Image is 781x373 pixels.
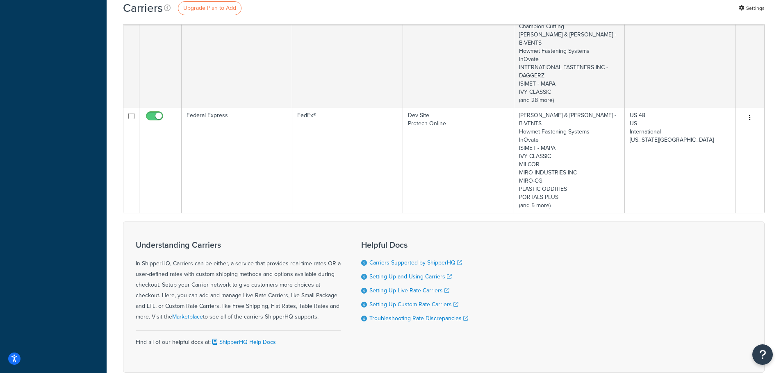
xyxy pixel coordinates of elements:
[172,312,203,321] a: Marketplace
[292,108,403,213] td: FedEx®
[178,1,241,15] a: Upgrade Plan to Add
[369,286,449,295] a: Setting Up Live Rate Carriers
[183,4,236,12] span: Upgrade Plan to Add
[752,344,773,365] button: Open Resource Center
[369,272,452,281] a: Setting Up and Using Carriers
[136,240,341,322] div: In ShipperHQ, Carriers can be either, a service that provides real-time rates OR a user-defined r...
[182,108,292,213] td: Federal Express
[369,314,468,323] a: Troubleshooting Rate Discrepancies
[211,338,276,346] a: ShipperHQ Help Docs
[514,108,625,213] td: [PERSON_NAME] & [PERSON_NAME] - B-VENTS Howmet Fastening Systems InOvate ISIMET - MAPA IVY CLASSI...
[403,108,514,213] td: Dev Site Protech Online
[361,240,468,249] h3: Helpful Docs
[625,108,735,213] td: US 48 US International [US_STATE][GEOGRAPHIC_DATA]
[136,240,341,249] h3: Understanding Carriers
[369,258,462,267] a: Carriers Supported by ShipperHQ
[369,300,458,309] a: Setting Up Custom Rate Carriers
[739,2,765,14] a: Settings
[136,330,341,348] div: Find all of our helpful docs at:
